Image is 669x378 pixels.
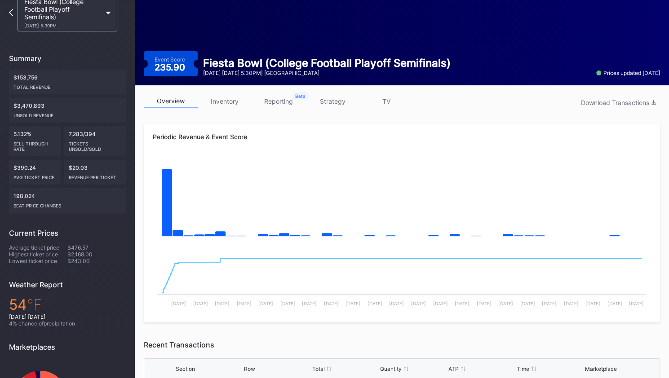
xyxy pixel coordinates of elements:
text: [DATE] [585,301,600,306]
text: [DATE] [542,301,557,306]
a: reporting [252,94,306,108]
div: ATP [448,365,459,372]
text: [DATE] [193,301,208,306]
div: $153,756 [9,70,126,94]
div: Section [176,365,195,372]
text: [DATE] [324,301,339,306]
div: 5.132% [9,126,61,156]
div: $390.24 [9,160,61,185]
div: Quantity [380,365,402,372]
div: Summary [9,54,126,63]
text: [DATE] [171,301,186,306]
text: [DATE] [607,301,622,306]
div: Download Transactions [581,99,656,106]
div: Marketplace [585,365,616,372]
div: Current Prices [9,229,126,237]
svg: Chart title [153,246,651,313]
div: Unsold Revenue [13,109,121,118]
text: [DATE] [433,301,447,306]
text: [DATE] [258,301,273,306]
div: $476.57 [67,244,126,251]
text: [DATE] [280,301,295,306]
a: overview [144,94,198,108]
div: 54 [9,296,126,313]
div: $3,470,893 [9,98,126,123]
div: Periodic Revenue & Event Score [153,133,651,141]
div: Revenue per ticket [69,171,121,180]
div: Row [244,365,255,372]
text: [DATE] [476,301,491,306]
div: [DATE] 5:30PM [24,23,102,28]
svg: Chart title [153,156,651,246]
text: [DATE] [302,301,317,306]
div: 4 % chance of precipitation [9,320,126,327]
div: [DATE] [DATE] 5:30PM | [GEOGRAPHIC_DATA] [203,70,451,76]
div: 235.90 [155,63,187,72]
text: [DATE] [455,301,470,306]
text: [DATE] [368,301,382,306]
text: [DATE] [346,301,360,306]
div: Weather Report [9,280,126,289]
text: [DATE] [389,301,404,306]
text: [DATE] [520,301,535,306]
div: Recent Transactions [144,340,660,349]
div: $20.03 [64,160,126,185]
div: Prices updated [DATE] [596,70,660,76]
text: [DATE] [629,301,644,306]
div: Total Revenue [13,81,121,90]
div: Marketplaces [9,343,126,352]
div: Tickets Unsold/Sold [69,137,121,152]
div: [DATE] [DATE] [9,313,126,320]
div: $2,168.00 [67,251,126,258]
div: Event Score [155,56,185,63]
div: Highest ticket price [9,251,67,258]
span: ℉ [27,296,42,313]
div: $243.00 [67,258,126,264]
a: strategy [306,94,359,108]
div: 198,024 [9,188,126,213]
text: [DATE] [498,301,513,306]
button: Download Transactions [576,97,660,109]
div: Avg ticket price [13,171,56,180]
a: inventory [198,94,252,108]
text: [DATE] [215,301,230,306]
div: Lowest ticket price [9,258,67,264]
div: Fiesta Bowl (College Football Playoff Semifinals) [203,57,451,70]
div: Time [517,365,529,372]
div: 7,283/394 [64,126,126,156]
div: Average ticket price [9,244,67,251]
div: Total [312,365,324,372]
div: Sell Through Rate [13,137,56,152]
text: [DATE] [411,301,426,306]
div: seat price changes [13,199,121,208]
text: [DATE] [563,301,578,306]
text: [DATE] [237,301,252,306]
a: TV [359,94,413,108]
